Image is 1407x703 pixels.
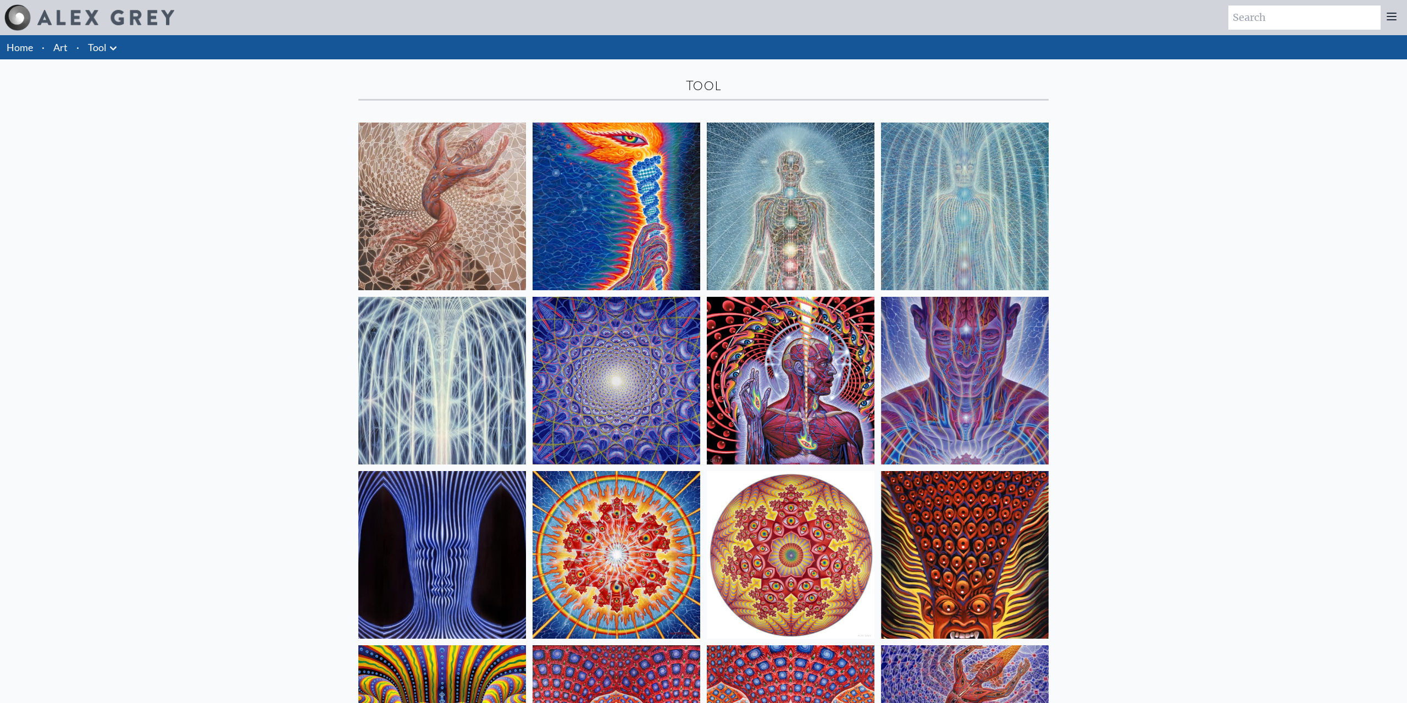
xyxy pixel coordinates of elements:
[1228,5,1381,30] input: Search
[88,40,107,55] a: Tool
[881,297,1049,464] img: Mystic Eye, 2018, Alex Grey
[7,41,33,53] a: Home
[53,40,68,55] a: Art
[358,77,1049,95] div: Tool
[72,35,84,59] li: ·
[37,35,49,59] li: ·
